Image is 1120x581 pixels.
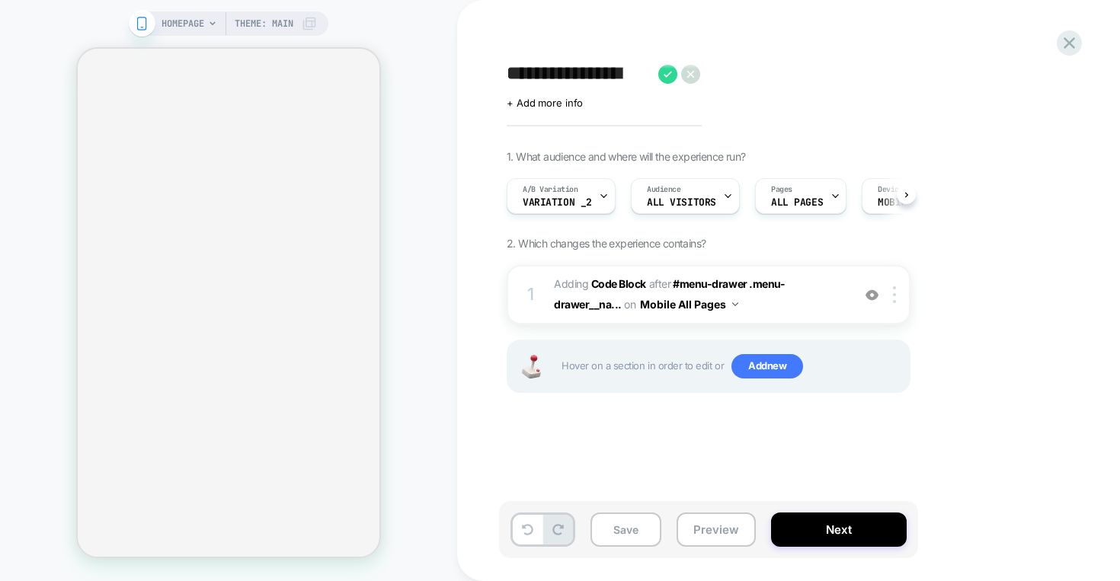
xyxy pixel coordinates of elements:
span: Adding [554,277,646,290]
button: Save [590,512,661,547]
button: Next [771,512,907,547]
span: on [624,295,635,314]
span: AFTER [649,277,671,290]
img: down arrow [732,302,738,306]
span: Devices [878,184,907,195]
span: 1. What audience and where will the experience run? [507,150,745,163]
span: HOMEPAGE [162,11,204,36]
span: Hover on a section in order to edit or [562,354,901,378]
img: Joystick [516,355,546,378]
span: Add new [731,354,803,378]
div: 1 [523,279,539,310]
button: Preview [677,512,756,547]
span: Audience [647,184,681,195]
span: + Add more info [507,97,583,109]
span: ALL PAGES [771,197,823,208]
span: Variation _2 [523,197,592,208]
span: MOBILE [878,197,912,208]
span: Theme: MAIN [235,11,293,36]
b: Code Block [591,277,646,290]
img: crossed eye [866,289,878,302]
span: Pages [771,184,792,195]
span: 2. Which changes the experience contains? [507,237,706,250]
span: A/B Variation [523,184,578,195]
span: All Visitors [647,197,716,208]
button: Mobile All Pages [640,293,738,315]
img: close [893,286,896,303]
